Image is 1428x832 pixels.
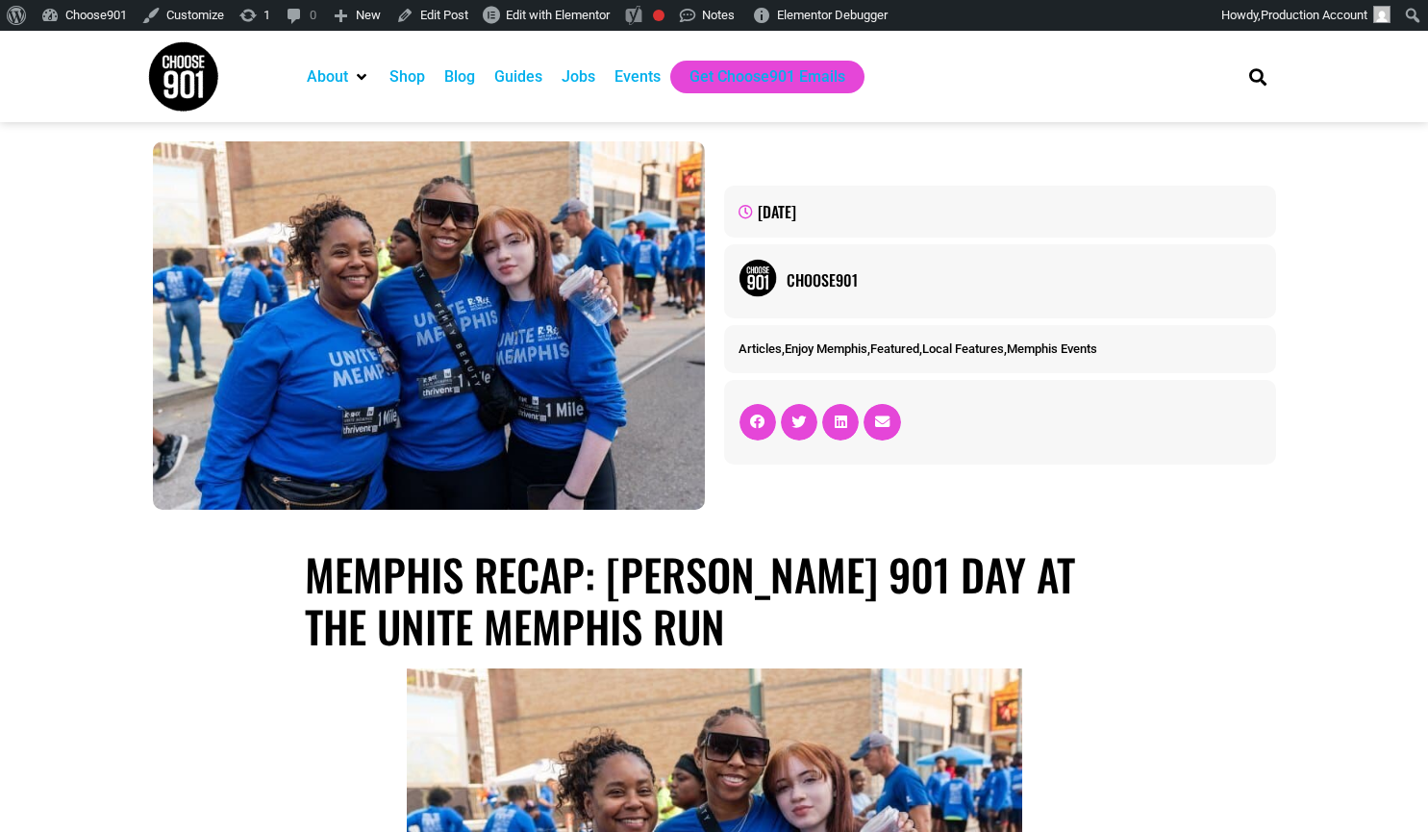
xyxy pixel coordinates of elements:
[689,65,845,88] a: Get Choose901 Emails
[787,268,1262,291] a: Choose901
[781,404,817,441] div: Share on twitter
[922,341,1004,356] a: Local Features
[1007,341,1097,356] a: Memphis Events
[1261,8,1367,22] span: Production Account
[297,61,1216,93] nav: Main nav
[389,65,425,88] a: Shop
[864,404,900,441] div: Share on email
[506,8,610,22] span: Edit with Elementor
[758,200,796,223] time: [DATE]
[739,341,782,356] a: Articles
[494,65,542,88] a: Guides
[297,61,380,93] div: About
[653,10,664,21] div: Focus keyphrase not set
[1241,61,1273,92] div: Search
[444,65,475,88] a: Blog
[739,404,776,441] div: Share on facebook
[305,548,1123,652] h1: Memphis Recap: [PERSON_NAME] 901 Day At The Unite Memphis Run
[739,259,777,297] img: Picture of Choose901
[739,341,1097,356] span: , , , ,
[307,65,348,88] a: About
[822,404,859,441] div: Share on linkedin
[614,65,661,88] a: Events
[562,65,595,88] a: Jobs
[785,341,867,356] a: Enjoy Memphis
[870,341,919,356] a: Featured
